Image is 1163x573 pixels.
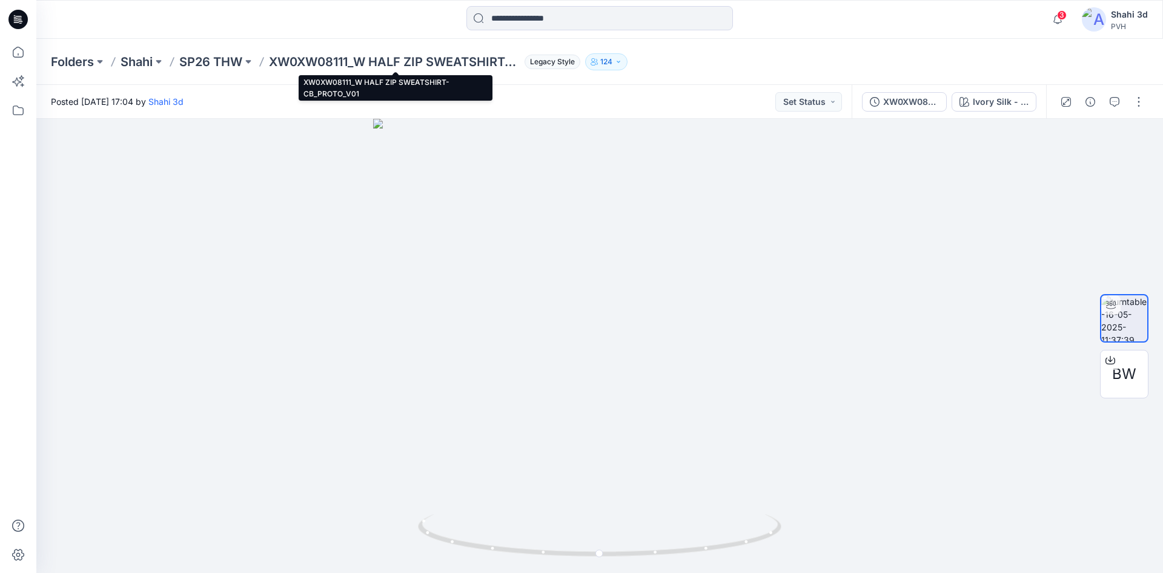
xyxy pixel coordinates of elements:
[585,53,628,70] button: 124
[862,92,947,112] button: XW0XW08111_W HALF ZIP SWEATSHIRT-CB_PROTO_V01
[1101,295,1147,341] img: turntable-16-05-2025-11:37:39
[883,95,939,109] div: XW0XW08111_W HALF ZIP SWEATSHIRT-CB_PROTO_V01
[525,55,580,69] span: Legacy Style
[520,53,580,70] button: Legacy Style
[1081,92,1100,112] button: Details
[1082,7,1106,32] img: avatar
[1111,22,1148,31] div: PVH
[269,53,520,70] p: XW0XW08111_W HALF ZIP SWEATSHIRT-CB_PROTO_V01
[148,96,184,107] a: Shahi 3d
[973,95,1029,109] div: Ivory Silk - YA8
[121,53,153,70] a: Shahi
[1112,363,1136,385] span: BW
[51,53,94,70] a: Folders
[952,92,1036,112] button: Ivory Silk - YA8
[179,53,242,70] a: SP26 THW
[51,95,184,108] span: Posted [DATE] 17:04 by
[1057,10,1067,20] span: 3
[600,55,612,69] p: 124
[1111,7,1148,22] div: Shahi 3d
